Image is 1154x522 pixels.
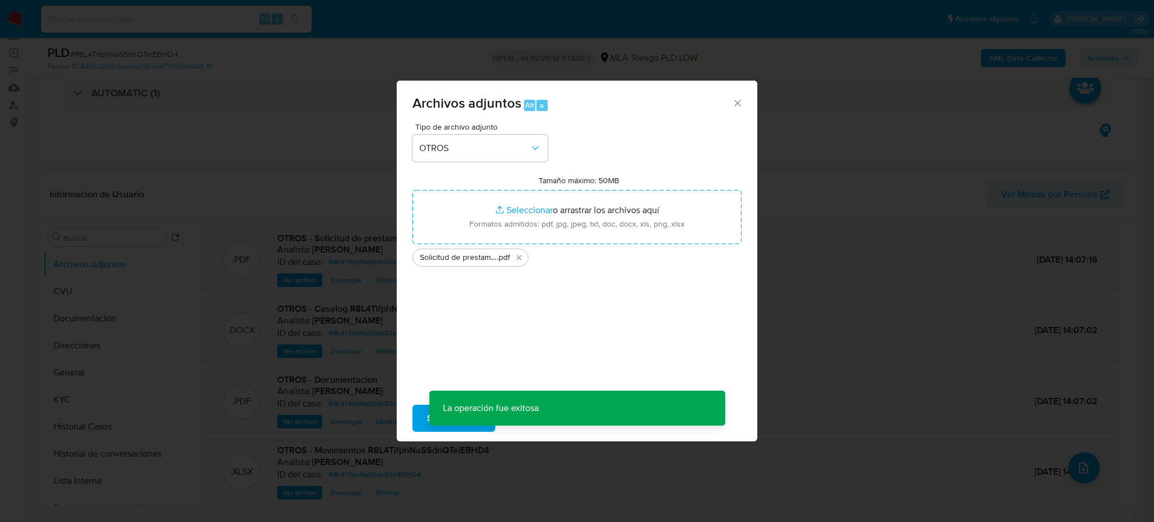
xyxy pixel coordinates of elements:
[539,175,619,185] label: Tamaño máximo: 50MB
[512,251,526,264] button: Eliminar Solicitud de prestamo de Ana Cecilia Rossi Fernandez.pdf
[415,123,551,131] span: Tipo de archivo adjunto
[732,98,742,108] button: Cerrar
[497,252,510,263] span: .pdf
[419,143,530,154] span: OTROS
[525,100,534,110] span: Alt
[412,93,521,113] span: Archivos adjuntos
[412,244,742,267] ul: Archivos seleccionados
[429,391,552,426] p: La operación fue exitosa
[420,252,497,263] span: Solicitud de prestamo de [PERSON_NAME] [PERSON_NAME]
[514,406,551,431] span: Cancelar
[427,406,481,431] span: Subir archivo
[540,100,544,110] span: a
[412,135,548,162] button: OTROS
[412,405,495,432] button: Subir archivo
